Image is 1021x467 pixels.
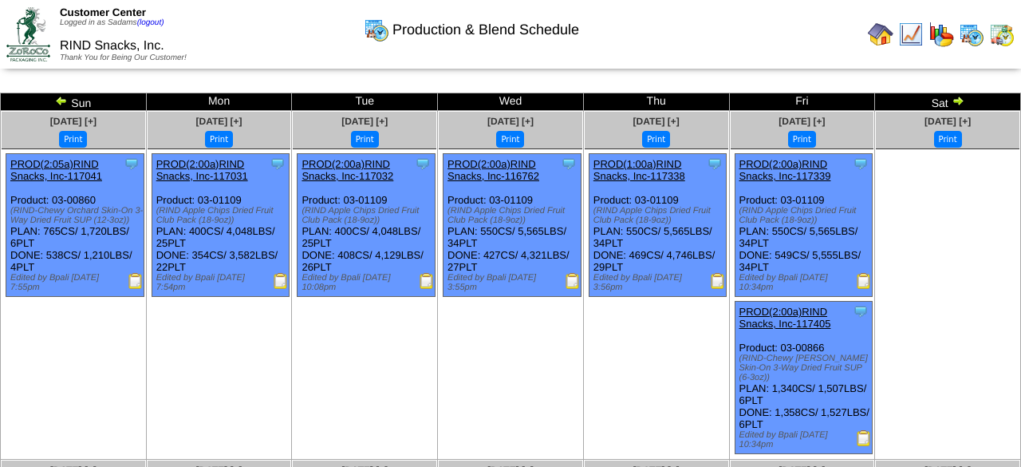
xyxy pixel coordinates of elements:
[868,22,893,47] img: home.gif
[589,154,727,297] div: Product: 03-01109 PLAN: 550CS / 5,565LBS / 34PLT DONE: 469CS / 4,746LBS / 29PLT
[415,156,431,172] img: Tooltip
[735,154,873,297] div: Product: 03-01109 PLAN: 550CS / 5,565LBS / 34PLT DONE: 549CS / 5,555LBS / 34PLT
[735,302,873,454] div: Product: 03-00866 PLAN: 1,340CS / 1,507LBS / 6PLT DONE: 1,358CS / 1,527LBS / 6PLT
[593,206,727,225] div: (RIND Apple Chips Dried Fruit Club Pack (18-9oz))
[205,131,233,148] button: Print
[292,93,438,111] td: Tue
[583,93,729,111] td: Thu
[10,158,102,182] a: PROD(2:05a)RIND Snacks, Inc-117041
[60,18,164,27] span: Logged in as Sadams
[593,273,727,292] div: Edited by Bpali [DATE] 3:56pm
[443,154,581,297] div: Product: 03-01109 PLAN: 550CS / 5,565LBS / 34PLT DONE: 427CS / 4,321LBS / 27PLT
[959,22,984,47] img: calendarprod.gif
[1,93,147,111] td: Sun
[364,17,389,42] img: calendarprod.gif
[156,158,248,182] a: PROD(2:00a)RIND Snacks, Inc-117031
[270,156,286,172] img: Tooltip
[788,131,816,148] button: Print
[146,93,292,111] td: Mon
[642,131,670,148] button: Print
[707,156,723,172] img: Tooltip
[302,273,435,292] div: Edited by Bpali [DATE] 10:08pm
[739,306,831,330] a: PROD(2:00a)RIND Snacks, Inc-117405
[196,116,242,127] a: [DATE] [+]
[60,39,164,53] span: RIND Snacks, Inc.
[438,93,584,111] td: Wed
[739,158,831,182] a: PROD(2:00a)RIND Snacks, Inc-117339
[124,156,140,172] img: Tooltip
[10,273,144,292] div: Edited by Bpali [DATE] 7:55pm
[853,303,869,319] img: Tooltip
[273,273,289,289] img: Production Report
[156,273,290,292] div: Edited by Bpali [DATE] 7:54pm
[952,94,964,107] img: arrowright.gif
[152,154,290,297] div: Product: 03-01109 PLAN: 400CS / 4,048LBS / 25PLT DONE: 354CS / 3,582LBS / 22PLT
[447,206,581,225] div: (RIND Apple Chips Dried Fruit Club Pack (18-9oz))
[739,273,873,292] div: Edited by Bpali [DATE] 10:34pm
[853,156,869,172] img: Tooltip
[496,131,524,148] button: Print
[60,6,146,18] span: Customer Center
[739,354,873,382] div: (RIND-Chewy [PERSON_NAME] Skin-On 3-Way Dried Fruit SUP (6-3oz))
[351,131,379,148] button: Print
[565,273,581,289] img: Production Report
[60,53,187,62] span: Thank You for Being Our Customer!
[419,273,435,289] img: Production Report
[729,93,875,111] td: Fri
[561,156,577,172] img: Tooltip
[856,430,872,446] img: Production Report
[447,158,539,182] a: PROD(2:00a)RIND Snacks, Inc-116762
[593,158,685,182] a: PROD(1:00a)RIND Snacks, Inc-117338
[898,22,924,47] img: line_graph.gif
[928,22,954,47] img: graph.gif
[739,430,873,449] div: Edited by Bpali [DATE] 10:34pm
[856,273,872,289] img: Production Report
[298,154,436,297] div: Product: 03-01109 PLAN: 400CS / 4,048LBS / 25PLT DONE: 408CS / 4,129LBS / 26PLT
[128,273,144,289] img: Production Report
[59,131,87,148] button: Print
[156,206,290,225] div: (RIND Apple Chips Dried Fruit Club Pack (18-9oz))
[341,116,388,127] a: [DATE] [+]
[487,116,534,127] a: [DATE] [+]
[633,116,680,127] a: [DATE] [+]
[55,94,68,107] img: arrowleft.gif
[447,273,581,292] div: Edited by Bpali [DATE] 3:55pm
[710,273,726,289] img: Production Report
[6,154,144,297] div: Product: 03-00860 PLAN: 765CS / 1,720LBS / 6PLT DONE: 538CS / 1,210LBS / 4PLT
[137,18,164,27] a: (logout)
[10,206,144,225] div: (RIND-Chewy Orchard Skin-On 3-Way Dried Fruit SUP (12-3oz))
[302,158,393,182] a: PROD(2:00a)RIND Snacks, Inc-117032
[779,116,825,127] a: [DATE] [+]
[6,7,50,61] img: ZoRoCo_Logo(Green%26Foil)%20jpg.webp
[302,206,435,225] div: (RIND Apple Chips Dried Fruit Club Pack (18-9oz))
[934,131,962,148] button: Print
[50,116,97,127] a: [DATE] [+]
[924,116,971,127] a: [DATE] [+]
[739,206,873,225] div: (RIND Apple Chips Dried Fruit Club Pack (18-9oz))
[875,93,1021,111] td: Sat
[989,22,1015,47] img: calendarinout.gif
[392,22,579,38] span: Production & Blend Schedule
